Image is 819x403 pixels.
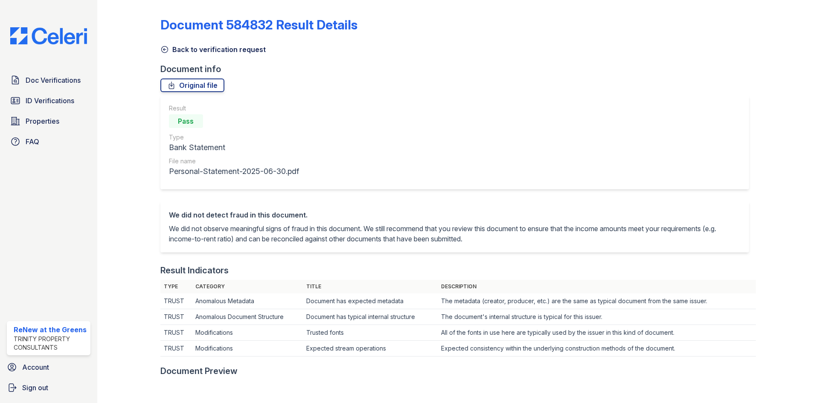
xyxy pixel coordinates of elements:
span: Sign out [22,383,48,393]
span: Properties [26,116,59,126]
a: Account [3,359,94,376]
p: We did not observe meaningful signs of fraud in this document. We still recommend that you review... [169,223,741,244]
div: We did not detect fraud in this document. [169,210,741,220]
div: Result Indicators [160,264,229,276]
div: Result [169,104,299,113]
td: The metadata (creator, producer, etc.) are the same as typical document from the same issuer. [438,293,756,309]
div: Trinity Property Consultants [14,335,87,352]
a: ID Verifications [7,92,90,109]
div: File name [169,157,299,165]
a: Original file [160,78,224,92]
td: Modifications [192,325,303,341]
a: Document 584832 Result Details [160,17,357,32]
a: Properties [7,113,90,130]
th: Category [192,280,303,293]
td: TRUST [160,341,192,357]
th: Title [303,280,438,293]
img: CE_Logo_Blue-a8612792a0a2168367f1c8372b55b34899dd931a85d93a1a3d3e32e68fde9ad4.png [3,27,94,44]
div: Pass [169,114,203,128]
iframe: chat widget [783,369,810,394]
a: Sign out [3,379,94,396]
span: ID Verifications [26,96,74,106]
div: Document info [160,63,756,75]
span: Doc Verifications [26,75,81,85]
th: Description [438,280,756,293]
div: Type [169,133,299,142]
td: TRUST [160,309,192,325]
td: Document has expected metadata [303,293,438,309]
td: TRUST [160,293,192,309]
div: Bank Statement [169,142,299,154]
a: FAQ [7,133,90,150]
a: Back to verification request [160,44,266,55]
th: Type [160,280,192,293]
td: Modifications [192,341,303,357]
span: Account [22,362,49,372]
td: The document's internal structure is typical for this issuer. [438,309,756,325]
div: Document Preview [160,365,238,377]
td: Expected stream operations [303,341,438,357]
td: Trusted fonts [303,325,438,341]
a: Doc Verifications [7,72,90,89]
td: Anomalous Metadata [192,293,303,309]
div: Personal-Statement-2025-06-30.pdf [169,165,299,177]
td: All of the fonts in use here are typically used by the issuer in this kind of document. [438,325,756,341]
td: Anomalous Document Structure [192,309,303,325]
span: FAQ [26,136,39,147]
div: ReNew at the Greens [14,325,87,335]
td: TRUST [160,325,192,341]
td: Document has typical internal structure [303,309,438,325]
td: Expected consistency within the underlying construction methods of the document. [438,341,756,357]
